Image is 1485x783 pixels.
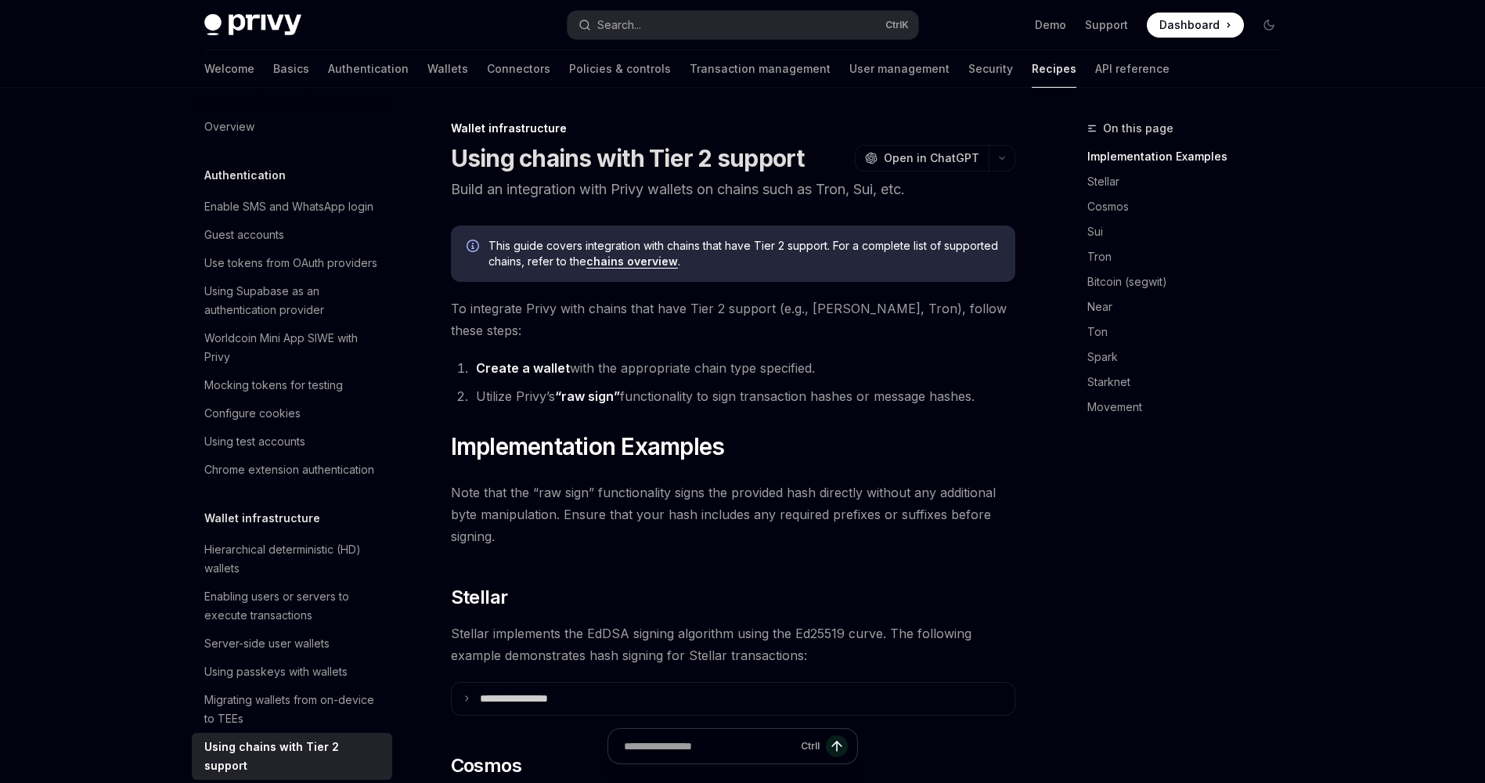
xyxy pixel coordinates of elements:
li: with the appropriate chain type specified. [471,357,1015,379]
span: To integrate Privy with chains that have Tier 2 support (e.g., [PERSON_NAME], Tron), follow these... [451,298,1015,341]
a: Connectors [487,50,550,88]
a: Using chains with Tier 2 support [192,733,392,780]
button: Toggle dark mode [1256,13,1281,38]
a: Transaction management [690,50,831,88]
div: Server-side user wallets [204,634,330,653]
div: Migrating wallets from on-device to TEEs [204,691,383,728]
a: Recipes [1032,50,1076,88]
a: API reference [1095,50,1170,88]
span: Dashboard [1159,17,1220,33]
a: Enable SMS and WhatsApp login [192,193,392,221]
button: Open search [568,11,918,39]
div: Worldcoin Mini App SIWE with Privy [204,329,383,366]
a: Enabling users or servers to execute transactions [192,583,392,630]
a: Wallets [427,50,468,88]
div: Configure cookies [204,404,301,423]
h5: Wallet infrastructure [204,509,320,528]
a: Using test accounts [192,428,392,456]
a: Starknet [1087,370,1294,395]
a: Using passkeys with wallets [192,658,392,686]
a: Chrome extension authentication [192,456,392,484]
a: Near [1087,294,1294,319]
a: “raw sign” [555,388,620,405]
input: Ask a question... [624,729,795,763]
span: This guide covers integration with chains that have Tier 2 support. For a complete list of suppor... [488,238,1000,269]
a: Policies & controls [569,50,671,88]
a: Security [968,50,1013,88]
li: Utilize Privy’s functionality to sign transaction hashes or message hashes. [471,385,1015,407]
a: Cosmos [1087,194,1294,219]
a: Tron [1087,244,1294,269]
a: Basics [273,50,309,88]
a: Welcome [204,50,254,88]
a: Configure cookies [192,399,392,428]
a: Server-side user wallets [192,630,392,658]
a: Use tokens from OAuth providers [192,249,392,277]
span: On this page [1103,119,1173,138]
a: Mocking tokens for testing [192,371,392,399]
a: Worldcoin Mini App SIWE with Privy [192,324,392,371]
a: Using Supabase as an authentication provider [192,277,392,324]
a: Guest accounts [192,221,392,249]
svg: Info [467,240,482,255]
span: Stellar implements the EdDSA signing algorithm using the Ed25519 curve. The following example dem... [451,622,1015,666]
a: Create a wallet [476,360,570,377]
div: Mocking tokens for testing [204,376,343,395]
h5: Authentication [204,166,286,185]
div: Use tokens from OAuth providers [204,254,377,272]
div: Overview [204,117,254,136]
span: Open in ChatGPT [884,150,979,166]
a: Support [1085,17,1128,33]
a: Demo [1035,17,1066,33]
span: Ctrl K [885,19,909,31]
a: chains overview [586,254,678,269]
span: Note that the “raw sign” functionality signs the provided hash directly without any additional by... [451,482,1015,547]
a: Bitcoin (segwit) [1087,269,1294,294]
div: Using chains with Tier 2 support [204,738,383,775]
p: Build an integration with Privy wallets on chains such as Tron, Sui, etc. [451,179,1015,200]
a: Stellar [1087,169,1294,194]
a: Dashboard [1147,13,1244,38]
a: Spark [1087,345,1294,370]
a: Implementation Examples [1087,144,1294,169]
button: Send message [826,735,848,757]
h1: Using chains with Tier 2 support [451,144,805,172]
div: Enable SMS and WhatsApp login [204,197,373,216]
div: Using Supabase as an authentication provider [204,282,383,319]
a: Authentication [328,50,409,88]
div: Search... [597,16,641,34]
a: Migrating wallets from on-device to TEEs [192,686,392,733]
button: Open in ChatGPT [855,145,989,171]
div: Chrome extension authentication [204,460,374,479]
div: Using passkeys with wallets [204,662,348,681]
a: Movement [1087,395,1294,420]
span: Implementation Examples [451,432,725,460]
div: Enabling users or servers to execute transactions [204,587,383,625]
a: User management [849,50,950,88]
div: Hierarchical deterministic (HD) wallets [204,540,383,578]
a: Sui [1087,219,1294,244]
div: Wallet infrastructure [451,121,1015,136]
div: Using test accounts [204,432,305,451]
a: Ton [1087,319,1294,345]
img: dark logo [204,14,301,36]
span: Stellar [451,585,508,610]
a: Overview [192,113,392,141]
div: Guest accounts [204,226,284,244]
a: Hierarchical deterministic (HD) wallets [192,536,392,583]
